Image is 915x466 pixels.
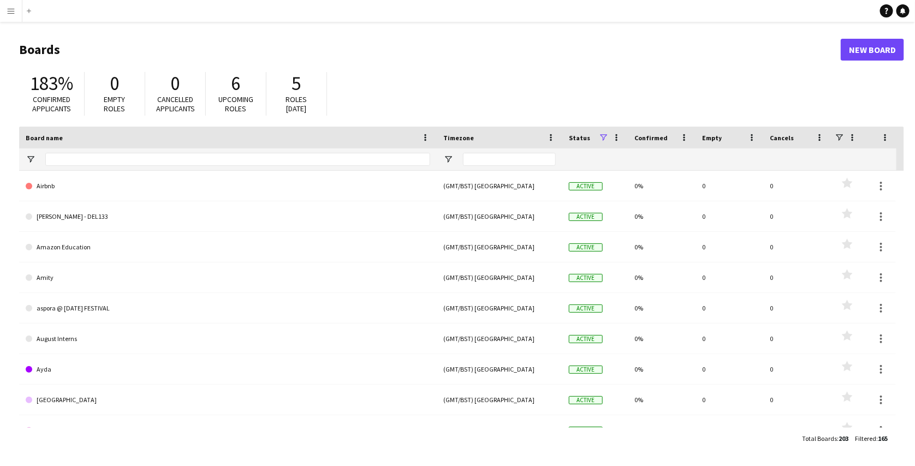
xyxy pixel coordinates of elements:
[26,171,430,201] a: Airbnb
[569,396,603,404] span: Active
[628,232,696,262] div: 0%
[569,427,603,435] span: Active
[802,434,837,443] span: Total Boards
[696,415,763,445] div: 0
[763,232,831,262] div: 0
[104,94,126,113] span: Empty roles
[26,134,63,142] span: Board name
[763,324,831,354] div: 0
[19,41,841,58] h1: Boards
[437,262,562,292] div: (GMT/BST) [GEOGRAPHIC_DATA]
[26,232,430,262] a: Amazon Education
[696,385,763,415] div: 0
[26,354,430,385] a: Ayda
[628,293,696,323] div: 0%
[45,153,430,166] input: Board name Filter Input
[30,71,73,95] span: 183%
[463,153,556,166] input: Timezone Filter Input
[569,213,603,221] span: Active
[218,94,253,113] span: Upcoming roles
[763,385,831,415] div: 0
[696,293,763,323] div: 0
[696,324,763,354] div: 0
[437,293,562,323] div: (GMT/BST) [GEOGRAPHIC_DATA]
[292,71,301,95] span: 5
[702,134,722,142] span: Empty
[26,385,430,415] a: [GEOGRAPHIC_DATA]
[569,182,603,190] span: Active
[443,134,474,142] span: Timezone
[763,201,831,231] div: 0
[763,262,831,292] div: 0
[628,324,696,354] div: 0%
[26,415,430,446] a: Brutal Fruit
[110,71,120,95] span: 0
[437,201,562,231] div: (GMT/BST) [GEOGRAPHIC_DATA]
[696,232,763,262] div: 0
[443,154,453,164] button: Open Filter Menu
[569,304,603,313] span: Active
[855,434,876,443] span: Filtered
[802,428,848,449] div: :
[763,293,831,323] div: 0
[696,171,763,201] div: 0
[437,354,562,384] div: (GMT/BST) [GEOGRAPHIC_DATA]
[437,232,562,262] div: (GMT/BST) [GEOGRAPHIC_DATA]
[634,134,668,142] span: Confirmed
[696,201,763,231] div: 0
[33,94,72,113] span: Confirmed applicants
[628,385,696,415] div: 0%
[839,434,848,443] span: 203
[628,171,696,201] div: 0%
[878,434,888,443] span: 165
[628,354,696,384] div: 0%
[628,201,696,231] div: 0%
[26,324,430,354] a: August Interns
[763,171,831,201] div: 0
[763,354,831,384] div: 0
[171,71,180,95] span: 0
[841,39,904,61] a: New Board
[770,134,794,142] span: Cancels
[855,428,888,449] div: :
[569,335,603,343] span: Active
[696,354,763,384] div: 0
[569,366,603,374] span: Active
[437,385,562,415] div: (GMT/BST) [GEOGRAPHIC_DATA]
[231,71,241,95] span: 6
[569,134,590,142] span: Status
[26,201,430,232] a: [PERSON_NAME] - DEL133
[628,415,696,445] div: 0%
[26,154,35,164] button: Open Filter Menu
[26,262,430,293] a: Amity
[628,262,696,292] div: 0%
[437,171,562,201] div: (GMT/BST) [GEOGRAPHIC_DATA]
[569,274,603,282] span: Active
[763,415,831,445] div: 0
[569,243,603,252] span: Active
[286,94,307,113] span: Roles [DATE]
[437,324,562,354] div: (GMT/BST) [GEOGRAPHIC_DATA]
[437,415,562,445] div: (GMT/BST) [GEOGRAPHIC_DATA]
[696,262,763,292] div: 0
[26,293,430,324] a: aspora @ [DATE] FESTIVAL
[156,94,195,113] span: Cancelled applicants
